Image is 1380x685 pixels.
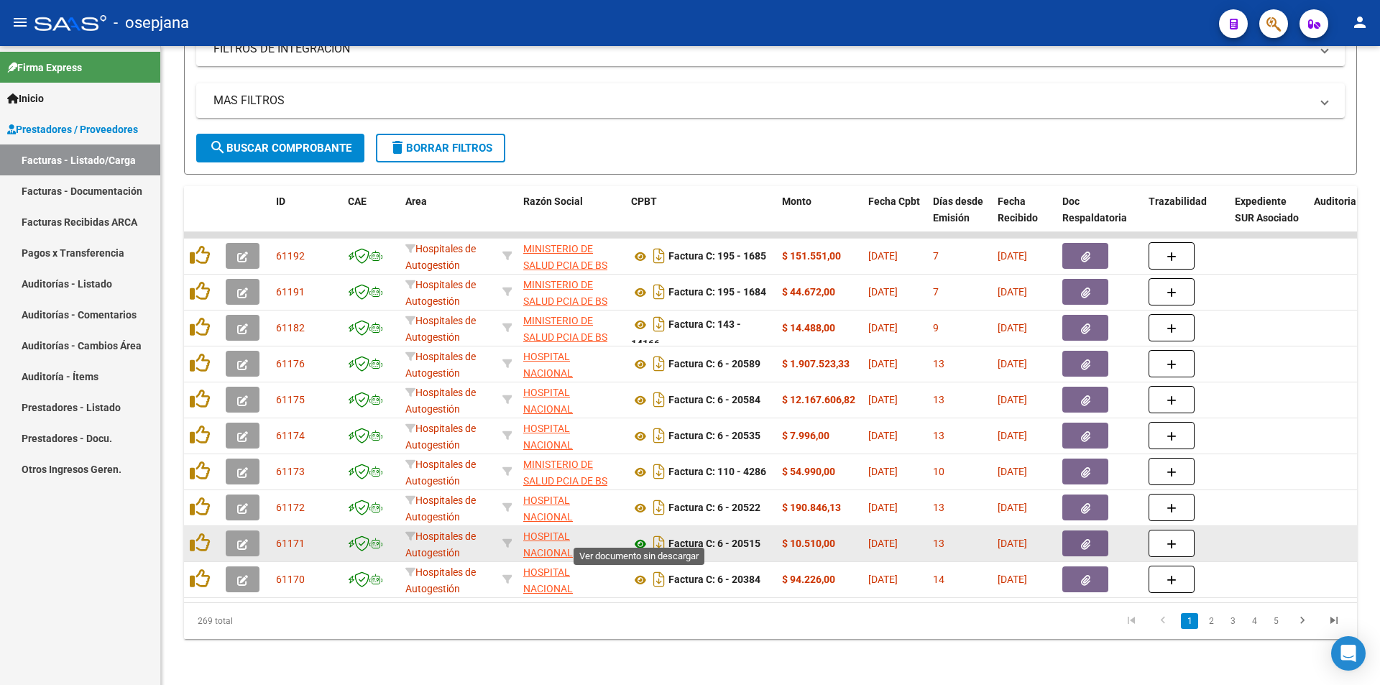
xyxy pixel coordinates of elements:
span: 9 [933,322,939,334]
span: Buscar Comprobante [209,142,351,155]
span: 13 [933,358,944,369]
datatable-header-cell: CAE [342,186,400,249]
div: 30635976809 [523,492,620,523]
i: Descargar documento [650,424,668,447]
i: Descargar documento [650,532,668,555]
strong: Factura C: 143 - 14166 [631,319,741,350]
div: 30626983398 [523,277,620,307]
span: Fecha Cpbt [868,196,920,207]
span: [DATE] [998,430,1027,441]
span: 13 [933,538,944,549]
span: 13 [933,430,944,441]
a: 3 [1224,613,1241,629]
mat-expansion-panel-header: FILTROS DE INTEGRACION [196,32,1345,66]
span: HOSPITAL NACIONAL PROFESOR [PERSON_NAME] [523,351,600,411]
span: Hospitales de Autogestión [405,495,476,523]
span: Hospitales de Autogestión [405,315,476,343]
span: Borrar Filtros [389,142,492,155]
strong: Factura C: 6 - 20515 [668,538,760,550]
span: MINISTERIO DE SALUD PCIA DE BS AS [523,279,607,323]
datatable-header-cell: Monto [776,186,862,249]
span: Area [405,196,427,207]
strong: $ 190.846,13 [782,502,841,513]
span: [DATE] [868,538,898,549]
span: Hospitales de Autogestión [405,351,476,379]
span: ID [276,196,285,207]
span: Inicio [7,91,44,106]
div: 30635976809 [523,420,620,451]
i: Descargar documento [650,244,668,267]
span: 61171 [276,538,305,549]
a: go to previous page [1149,613,1177,629]
datatable-header-cell: Doc Respaldatoria [1057,186,1143,249]
li: page 2 [1200,609,1222,633]
strong: $ 14.488,00 [782,322,835,334]
span: Hospitales de Autogestión [405,423,476,451]
strong: $ 1.907.523,33 [782,358,850,369]
a: go to next page [1289,613,1316,629]
span: Prestadores / Proveedores [7,121,138,137]
mat-panel-title: FILTROS DE INTEGRACION [213,41,1310,57]
div: 30626983398 [523,313,620,343]
datatable-header-cell: ID [270,186,342,249]
strong: Factura C: 6 - 20589 [668,359,760,370]
span: [DATE] [868,502,898,513]
span: Expediente SUR Asociado [1235,196,1299,224]
span: MINISTERIO DE SALUD PCIA DE BS AS [523,459,607,503]
li: page 3 [1222,609,1243,633]
strong: $ 7.996,00 [782,430,829,441]
button: Buscar Comprobante [196,134,364,162]
span: MINISTERIO DE SALUD PCIA DE BS AS [523,243,607,288]
strong: $ 44.672,00 [782,286,835,298]
datatable-header-cell: Fecha Recibido [992,186,1057,249]
span: [DATE] [998,250,1027,262]
strong: Factura C: 110 - 4286 [668,466,766,478]
span: 61182 [276,322,305,334]
span: [DATE] [998,322,1027,334]
i: Descargar documento [650,313,668,336]
mat-icon: menu [11,14,29,31]
strong: Factura C: 6 - 20584 [668,395,760,406]
span: [DATE] [868,286,898,298]
span: 7 [933,286,939,298]
span: Hospitales de Autogestión [405,387,476,415]
mat-icon: search [209,139,226,156]
i: Descargar documento [650,280,668,303]
span: Hospitales de Autogestión [405,459,476,487]
span: [DATE] [868,466,898,477]
span: [DATE] [868,430,898,441]
span: Trazabilidad [1149,196,1207,207]
span: 61174 [276,430,305,441]
span: [DATE] [998,574,1027,585]
div: 30635976809 [523,564,620,594]
span: Doc Respaldatoria [1062,196,1127,224]
a: go to first page [1118,613,1145,629]
strong: Factura C: 6 - 20522 [668,502,760,514]
span: Firma Express [7,60,82,75]
i: Descargar documento [650,352,668,375]
span: [DATE] [868,322,898,334]
span: [DATE] [868,358,898,369]
span: Razón Social [523,196,583,207]
span: [DATE] [998,502,1027,513]
span: Hospitales de Autogestión [405,530,476,558]
div: 30626983398 [523,456,620,487]
i: Descargar documento [650,388,668,411]
span: HOSPITAL NACIONAL PROFESOR [PERSON_NAME] [523,423,600,483]
span: 61173 [276,466,305,477]
strong: $ 12.167.606,82 [782,394,855,405]
span: Fecha Recibido [998,196,1038,224]
i: Descargar documento [650,496,668,519]
span: 61170 [276,574,305,585]
datatable-header-cell: Auditoria [1308,186,1376,249]
a: 1 [1181,613,1198,629]
span: [DATE] [868,574,898,585]
span: 61175 [276,394,305,405]
strong: Factura C: 195 - 1684 [668,287,766,298]
datatable-header-cell: Trazabilidad [1143,186,1229,249]
span: [DATE] [868,250,898,262]
mat-panel-title: MAS FILTROS [213,93,1310,109]
span: Auditoria [1314,196,1356,207]
a: 2 [1202,613,1220,629]
strong: Factura C: 6 - 20535 [668,431,760,442]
